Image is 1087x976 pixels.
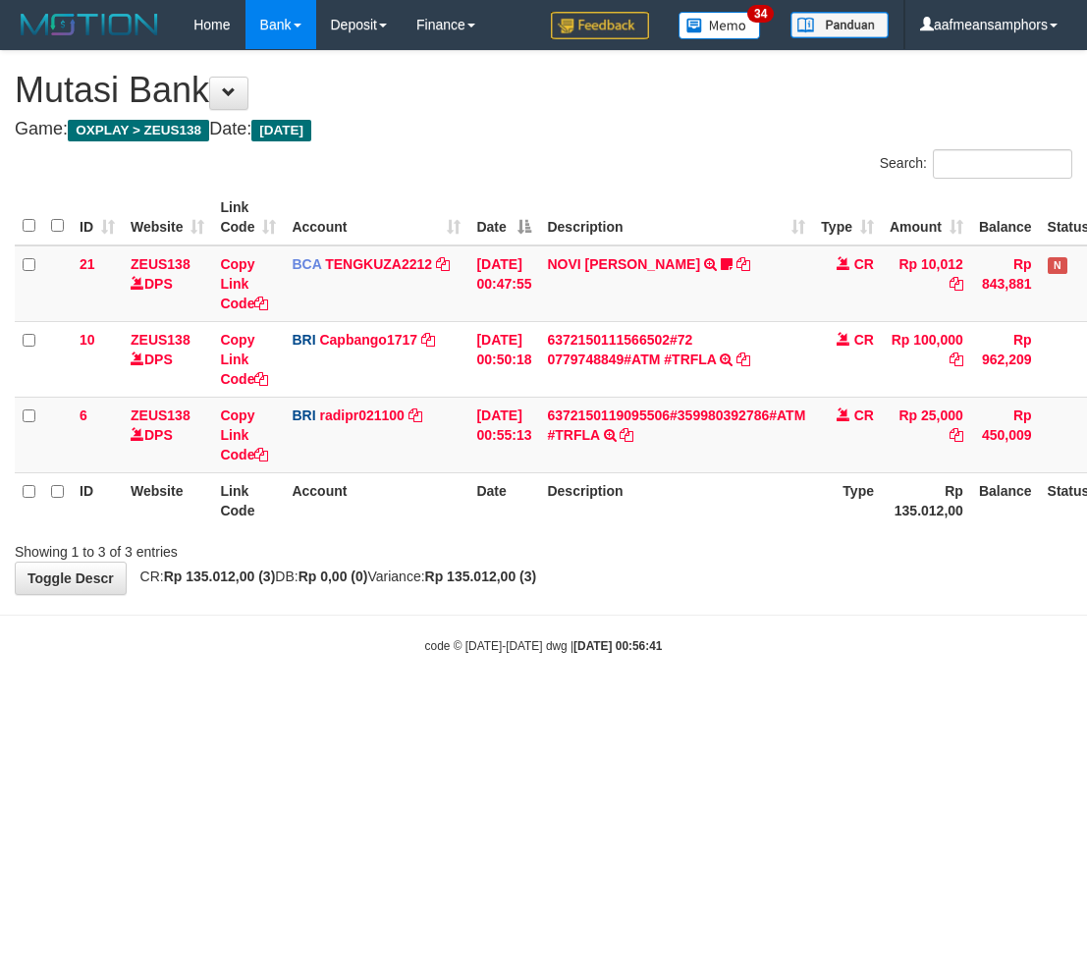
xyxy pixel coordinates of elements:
[1048,257,1067,274] span: Has Note
[72,190,123,245] th: ID: activate to sort column ascending
[882,321,971,397] td: Rp 100,000
[790,12,889,38] img: panduan.png
[15,534,438,562] div: Showing 1 to 3 of 3 entries
[813,472,882,528] th: Type
[425,639,663,653] small: code © [DATE]-[DATE] dwg |
[131,256,190,272] a: ZEUS138
[220,332,268,387] a: Copy Link Code
[882,472,971,528] th: Rp 135.012,00
[131,569,537,584] span: CR: DB: Variance:
[131,332,190,348] a: ZEUS138
[547,407,805,443] a: 6372150119095506#359980392786#ATM #TRFLA
[679,12,761,39] img: Button%20Memo.svg
[468,245,539,322] td: [DATE] 00:47:55
[292,332,315,348] span: BRI
[284,472,468,528] th: Account
[292,407,315,423] span: BRI
[747,5,774,23] span: 34
[15,120,1072,139] h4: Game: Date:
[164,569,276,584] strong: Rp 135.012,00 (3)
[736,352,750,367] a: Copy 6372150111566502#72 0779748849#ATM #TRFLA to clipboard
[880,149,1072,179] label: Search:
[68,120,209,141] span: OXPLAY > ZEUS138
[251,120,311,141] span: [DATE]
[212,190,284,245] th: Link Code: activate to sort column ascending
[950,427,963,443] a: Copy Rp 25,000 to clipboard
[539,472,813,528] th: Description
[547,256,700,272] a: NOVI [PERSON_NAME]
[551,12,649,39] img: Feedback.jpg
[325,256,432,272] a: TENGKUZA2212
[319,407,404,423] a: radipr021100
[547,332,716,367] a: 6372150111566502#72 0779748849#ATM #TRFLA
[123,245,212,322] td: DPS
[131,407,190,423] a: ZEUS138
[15,10,164,39] img: MOTION_logo.png
[933,149,1072,179] input: Search:
[123,397,212,472] td: DPS
[299,569,368,584] strong: Rp 0,00 (0)
[468,472,539,528] th: Date
[436,256,450,272] a: Copy TENGKUZA2212 to clipboard
[971,321,1040,397] td: Rp 962,209
[292,256,321,272] span: BCA
[971,190,1040,245] th: Balance
[319,332,417,348] a: Capbango1717
[539,190,813,245] th: Description: activate to sort column ascending
[854,407,874,423] span: CR
[736,256,750,272] a: Copy NOVI DIAN SUSANTI to clipboard
[425,569,537,584] strong: Rp 135.012,00 (3)
[80,407,87,423] span: 6
[882,397,971,472] td: Rp 25,000
[72,472,123,528] th: ID
[971,397,1040,472] td: Rp 450,009
[15,562,127,595] a: Toggle Descr
[15,71,1072,110] h1: Mutasi Bank
[468,321,539,397] td: [DATE] 00:50:18
[212,472,284,528] th: Link Code
[408,407,422,423] a: Copy radipr021100 to clipboard
[882,190,971,245] th: Amount: activate to sort column ascending
[220,407,268,462] a: Copy Link Code
[123,321,212,397] td: DPS
[468,397,539,472] td: [DATE] 00:55:13
[284,190,468,245] th: Account: activate to sort column ascending
[620,427,633,443] a: Copy 6372150119095506#359980392786#ATM #TRFLA to clipboard
[421,332,435,348] a: Copy Capbango1717 to clipboard
[80,256,95,272] span: 21
[123,190,212,245] th: Website: activate to sort column ascending
[220,256,268,311] a: Copy Link Code
[950,276,963,292] a: Copy Rp 10,012 to clipboard
[971,245,1040,322] td: Rp 843,881
[950,352,963,367] a: Copy Rp 100,000 to clipboard
[971,472,1040,528] th: Balance
[123,472,212,528] th: Website
[854,256,874,272] span: CR
[882,245,971,322] td: Rp 10,012
[854,332,874,348] span: CR
[80,332,95,348] span: 10
[813,190,882,245] th: Type: activate to sort column ascending
[573,639,662,653] strong: [DATE] 00:56:41
[468,190,539,245] th: Date: activate to sort column descending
